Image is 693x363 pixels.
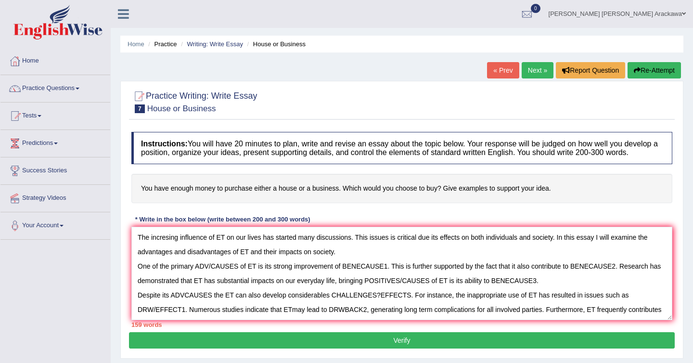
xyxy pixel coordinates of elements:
b: Instructions: [141,140,188,148]
h2: Practice Writing: Write Essay [131,89,257,113]
a: « Prev [487,62,519,78]
a: Predictions [0,130,110,154]
a: Next » [522,62,553,78]
a: Strategy Videos [0,185,110,209]
a: Success Stories [0,157,110,181]
button: Re-Attempt [628,62,681,78]
li: House or Business [245,39,306,49]
a: Practice Questions [0,75,110,99]
button: Verify [129,332,675,349]
span: 7 [135,104,145,113]
a: Home [128,40,144,48]
a: Your Account [0,212,110,236]
button: Report Question [556,62,625,78]
h4: You will have 20 minutes to plan, write and revise an essay about the topic below. Your response ... [131,132,672,164]
h4: You have enough money to purchase either a house or a business. Which would you choose to buy? Gi... [131,174,672,203]
li: Practice [146,39,177,49]
a: Tests [0,103,110,127]
span: 0 [531,4,540,13]
div: 159 words [131,320,672,329]
a: Home [0,48,110,72]
a: Writing: Write Essay [187,40,243,48]
div: * Write in the box below (write between 200 and 300 words) [131,215,314,224]
small: House or Business [147,104,216,113]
